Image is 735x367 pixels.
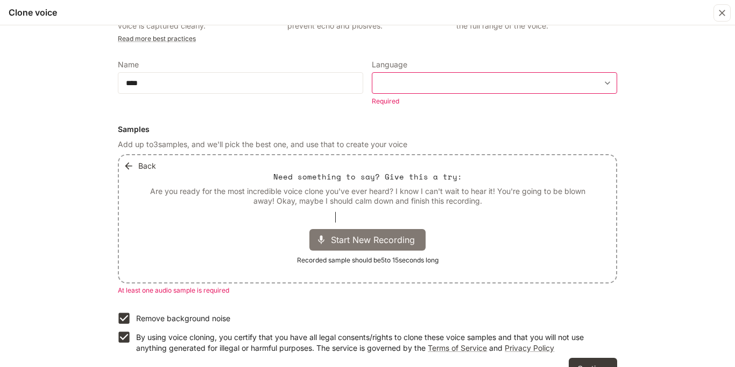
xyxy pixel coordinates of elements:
a: Privacy Policy [505,343,554,352]
p: Name [118,61,139,68]
p: Required [372,96,610,107]
p: Are you ready for the most incredible voice clone you've ever heard? I know I can't wait to hear ... [145,186,590,205]
h6: Samples [118,124,617,135]
h5: Clone voice [9,6,57,18]
span: Recorded sample should be 5 to 15 seconds long [297,255,439,266]
a: Terms of Service [428,343,487,352]
p: Language [372,61,407,68]
p: Add up to 3 samples, and we'll pick the best one, and use that to create your voice [118,139,617,150]
div: Start New Recording [309,229,426,251]
p: Need something to say? Give this a try: [273,171,462,182]
p: By using voice cloning, you certify that you have all legal consents/rights to clone these voice ... [136,332,609,354]
div: ​ [372,78,617,88]
span: Start New Recording [331,233,421,246]
p: Remove background noise [136,313,230,324]
button: Back [121,155,160,177]
a: Read more best practices [118,34,196,43]
p: At least one audio sample is required [118,285,617,296]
